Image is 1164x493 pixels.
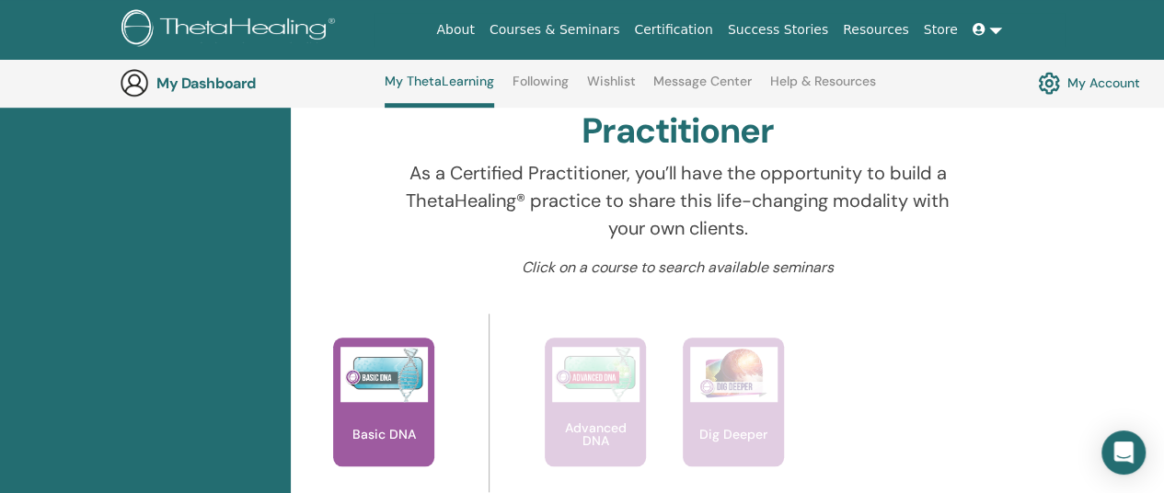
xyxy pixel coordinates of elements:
[120,68,149,97] img: generic-user-icon.jpg
[916,13,965,47] a: Store
[429,13,481,47] a: About
[156,75,340,92] h3: My Dashboard
[720,13,836,47] a: Success Stories
[690,347,778,402] img: Dig Deeper
[582,110,774,153] h2: Practitioner
[545,421,646,447] p: Advanced DNA
[121,9,341,51] img: logo.png
[385,74,494,108] a: My ThetaLearning
[513,74,569,103] a: Following
[386,257,971,279] p: Click on a course to search available seminars
[386,159,971,242] p: As a Certified Practitioner, you’ll have the opportunity to build a ThetaHealing® practice to sha...
[1038,67,1060,98] img: cog.svg
[770,74,876,103] a: Help & Resources
[340,347,428,402] img: Basic DNA
[836,13,916,47] a: Resources
[1101,430,1146,475] div: Open Intercom Messenger
[1038,67,1140,98] a: My Account
[345,428,423,441] p: Basic DNA
[692,428,775,441] p: Dig Deeper
[587,74,636,103] a: Wishlist
[482,13,628,47] a: Courses & Seminars
[552,347,640,402] img: Advanced DNA
[653,74,752,103] a: Message Center
[627,13,720,47] a: Certification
